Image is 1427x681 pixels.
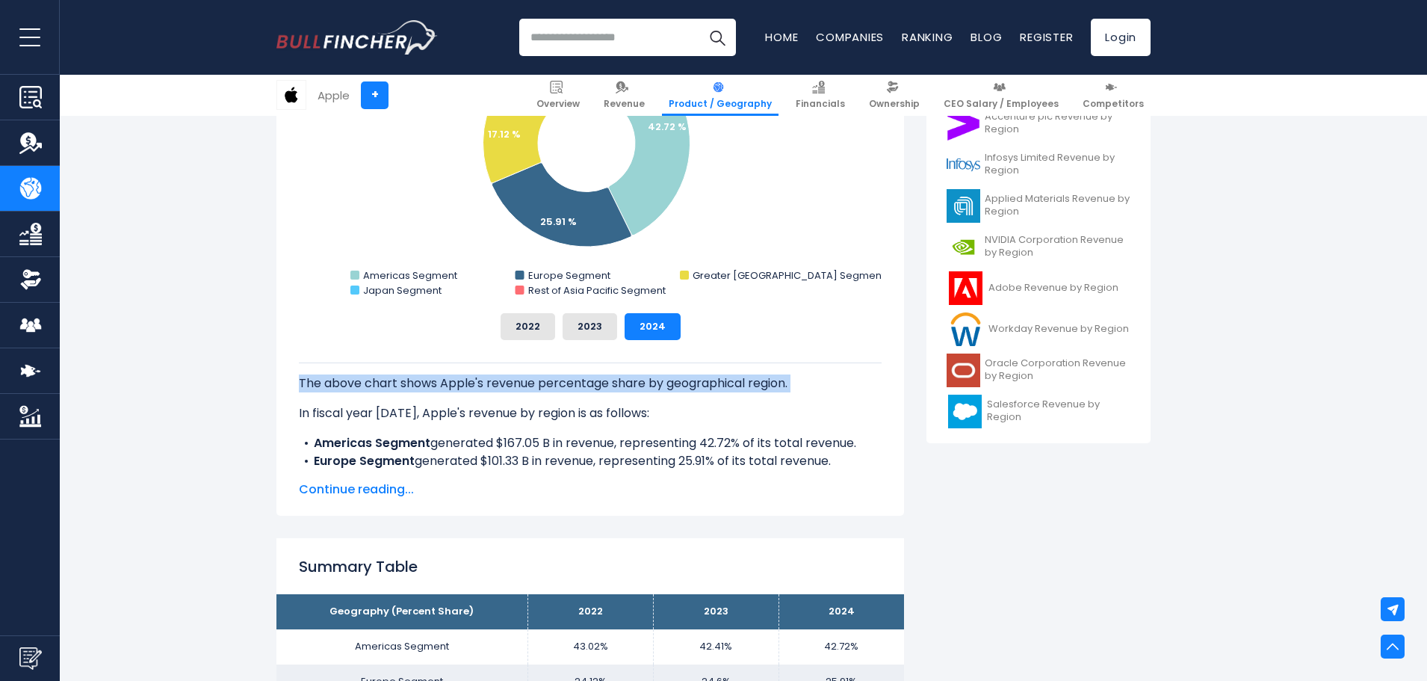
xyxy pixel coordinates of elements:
[299,481,882,499] span: Continue reading...
[789,75,852,116] a: Financials
[277,81,306,109] img: AAPL logo
[971,29,1002,45] a: Blog
[937,75,1065,116] a: CEO Salary / Employees
[947,148,980,182] img: INFY logo
[276,594,527,629] th: Geography (Percent Share)
[1083,98,1144,110] span: Competitors
[19,268,42,291] img: Ownership
[778,629,904,665] td: 42.72%
[528,283,666,298] text: Rest of Asia Pacific Segment
[299,375,882,392] p: The above chart shows Apple's revenue percentage share by geographical region.
[985,357,1130,383] span: Oracle Corporation Revenue by Region
[299,555,882,578] h2: Summary Table
[536,98,580,110] span: Overview
[361,81,389,109] a: +
[947,107,980,141] img: ACN logo
[985,193,1130,218] span: Applied Materials Revenue by Region
[869,98,920,110] span: Ownership
[987,398,1130,424] span: Salesforce Revenue by Region
[947,271,984,305] img: ADBE logo
[299,404,882,422] p: In fiscal year [DATE], Apple's revenue by region is as follows:
[985,152,1130,177] span: Infosys Limited Revenue by Region
[669,98,772,110] span: Product / Geography
[597,75,651,116] a: Revenue
[938,227,1139,268] a: NVIDIA Corporation Revenue by Region
[938,391,1139,432] a: Salesforce Revenue by Region
[299,434,882,452] li: generated $167.05 B in revenue, representing 42.72% of its total revenue.
[653,629,778,665] td: 42.41%
[944,98,1059,110] span: CEO Salary / Employees
[299,2,882,301] svg: Apple's Revenue Share by Region
[1020,29,1073,45] a: Register
[988,323,1129,336] span: Workday Revenue by Region
[314,470,557,487] b: Greater [GEOGRAPHIC_DATA] Segment
[488,127,521,141] text: 17.12 %
[276,629,527,665] td: Americas Segment
[540,215,577,229] text: 25.91 %
[938,350,1139,391] a: Oracle Corporation Revenue by Region
[314,434,430,452] b: Americas Segment
[988,282,1118,295] span: Adobe Revenue by Region
[765,29,798,45] a: Home
[1091,19,1151,56] a: Login
[299,363,882,632] div: The for Apple is the Americas Segment, which represents 42.72% of its total revenue. The for Appl...
[938,103,1139,144] a: Accenture plc Revenue by Region
[604,98,645,110] span: Revenue
[816,29,884,45] a: Companies
[938,144,1139,185] a: Infosys Limited Revenue by Region
[938,268,1139,309] a: Adobe Revenue by Region
[985,111,1130,136] span: Accenture plc Revenue by Region
[699,19,736,56] button: Search
[625,313,681,340] button: 2024
[938,309,1139,350] a: Workday Revenue by Region
[299,470,882,506] li: generated $66.95 B in revenue, representing 17.12% of its total revenue.
[563,313,617,340] button: 2023
[947,312,984,346] img: WDAY logo
[299,452,882,470] li: generated $101.33 B in revenue, representing 25.91% of its total revenue.
[862,75,926,116] a: Ownership
[662,75,778,116] a: Product / Geography
[947,230,980,264] img: NVDA logo
[530,75,586,116] a: Overview
[693,268,885,283] text: Greater [GEOGRAPHIC_DATA] Segment
[318,87,350,104] div: Apple
[501,313,555,340] button: 2022
[938,185,1139,227] a: Applied Materials Revenue by Region
[363,268,457,283] text: Americas Segment
[528,268,610,283] text: Europe Segment
[796,98,845,110] span: Financials
[314,452,415,469] b: Europe Segment
[1076,75,1151,116] a: Competitors
[947,189,980,223] img: AMAT logo
[778,594,904,629] th: 2024
[276,20,438,55] img: Bullfincher logo
[653,594,778,629] th: 2023
[363,283,442,298] text: Japan Segment
[985,234,1130,259] span: NVIDIA Corporation Revenue by Region
[527,594,653,629] th: 2022
[648,120,687,134] text: 42.72 %
[527,629,653,665] td: 43.02%
[276,20,437,55] a: Go to homepage
[947,354,980,387] img: ORCL logo
[902,29,953,45] a: Ranking
[947,395,982,428] img: CRM logo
